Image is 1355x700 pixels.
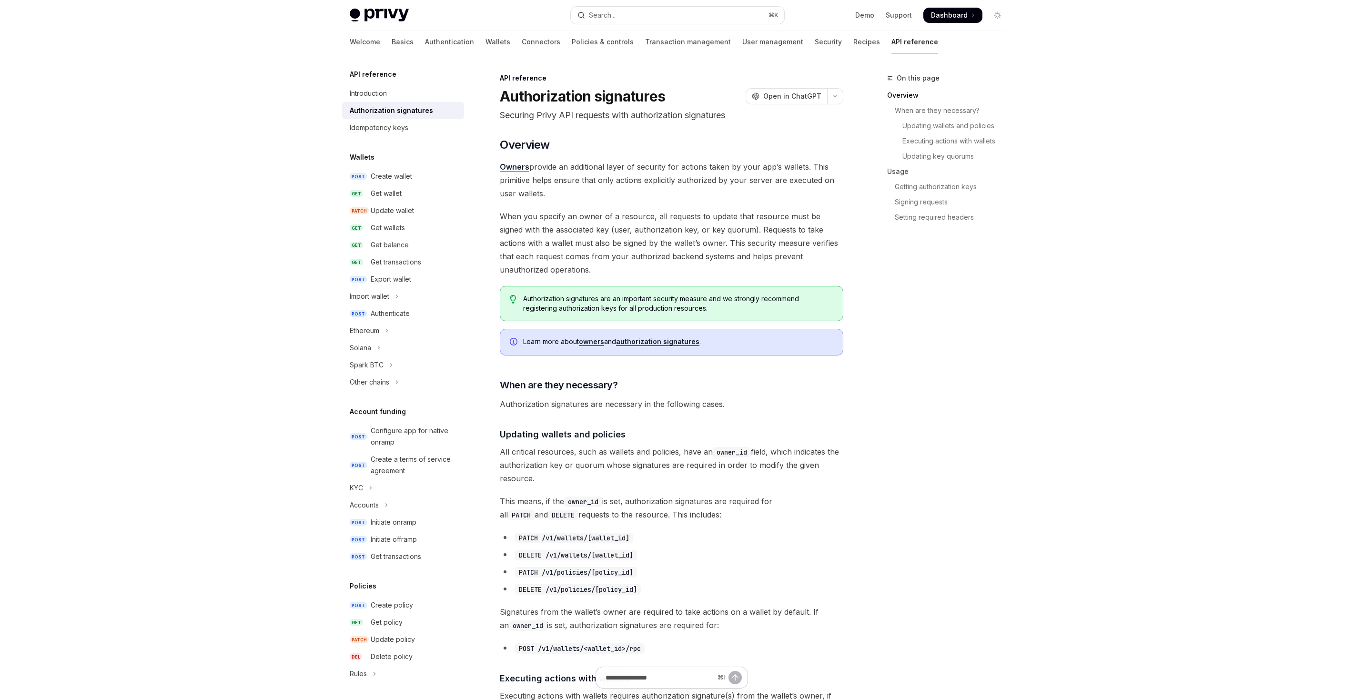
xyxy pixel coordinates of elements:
[515,567,637,578] code: PATCH /v1/policies/[policy_id]
[350,190,363,197] span: GET
[342,288,464,305] button: Toggle Import wallet section
[887,210,1013,225] a: Setting required headers
[350,207,369,214] span: PATCH
[350,462,367,469] span: POST
[342,102,464,119] a: Authorization signatures
[342,202,464,219] a: PATCHUpdate wallet
[350,519,367,526] span: POST
[923,8,982,23] a: Dashboard
[350,291,389,302] div: Import wallet
[887,118,1013,133] a: Updating wallets and policies
[350,88,387,99] div: Introduction
[342,119,464,136] a: Idempotency keys
[371,425,458,448] div: Configure app for native onramp
[855,10,874,20] a: Demo
[523,294,833,313] span: Authorization signatures are an important security measure and we strongly recommend registering ...
[350,105,433,116] div: Authorization signatures
[350,152,374,163] h5: Wallets
[350,619,363,626] span: GET
[510,295,516,304] svg: Tip
[342,305,464,322] a: POSTAuthenticate
[342,85,464,102] a: Introduction
[350,173,367,180] span: POST
[891,30,938,53] a: API reference
[500,109,843,122] p: Securing Privy API requests with authorization signatures
[350,553,367,560] span: POST
[728,671,742,684] button: Send message
[350,580,376,592] h5: Policies
[500,445,843,485] span: All critical resources, such as wallets and policies, have an field, which indicates the authoriz...
[350,482,363,494] div: KYC
[350,406,406,417] h5: Account funding
[769,11,779,19] span: ⌘ K
[342,356,464,374] button: Toggle Spark BTC section
[853,30,880,53] a: Recipes
[350,224,363,232] span: GET
[645,30,731,53] a: Transaction management
[371,256,421,268] div: Get transactions
[350,376,389,388] div: Other chains
[342,374,464,391] button: Toggle Other chains section
[350,342,371,354] div: Solana
[342,597,464,614] a: POSTCreate policy
[342,422,464,451] a: POSTConfigure app for native onramp
[371,454,458,477] div: Create a terms of service agreement
[342,236,464,254] a: GETGet balance
[500,428,626,441] span: Updating wallets and policies
[350,259,363,266] span: GET
[350,668,367,680] div: Rules
[371,617,403,628] div: Get policy
[589,10,616,21] div: Search...
[371,239,409,251] div: Get balance
[515,533,633,543] code: PATCH /v1/wallets/[wallet_id]
[571,7,784,24] button: Open search
[742,30,803,53] a: User management
[887,88,1013,103] a: Overview
[616,337,699,346] a: authorization signatures
[350,276,367,283] span: POST
[425,30,474,53] a: Authentication
[342,614,464,631] a: GETGet policy
[392,30,414,53] a: Basics
[485,30,510,53] a: Wallets
[500,162,529,172] a: Owners
[746,88,827,104] button: Open in ChatGPT
[342,185,464,202] a: GETGet wallet
[523,337,833,346] span: Learn more about and .
[509,620,547,631] code: owner_id
[371,534,417,545] div: Initiate offramp
[515,550,637,560] code: DELETE /v1/wallets/[wallet_id]
[342,451,464,479] a: POSTCreate a terms of service agreement
[342,531,464,548] a: POSTInitiate offramp
[342,631,464,648] a: PATCHUpdate policy
[815,30,842,53] a: Security
[350,30,380,53] a: Welcome
[342,665,464,682] button: Toggle Rules section
[371,205,414,216] div: Update wallet
[342,479,464,497] button: Toggle KYC section
[371,634,415,645] div: Update policy
[371,651,413,662] div: Delete policy
[500,495,843,521] span: This means, if the is set, authorization signatures are required for all and requests to the reso...
[350,636,369,643] span: PATCH
[500,88,665,105] h1: Authorization signatures
[515,643,645,654] code: POST /v1/wallets/<wallet_id>/rpc
[342,497,464,514] button: Toggle Accounts section
[371,599,413,611] div: Create policy
[931,10,968,20] span: Dashboard
[500,73,843,83] div: API reference
[350,122,408,133] div: Idempotency keys
[350,359,384,371] div: Spark BTC
[572,30,634,53] a: Policies & controls
[371,308,410,319] div: Authenticate
[350,242,363,249] span: GET
[887,133,1013,149] a: Executing actions with wallets
[342,322,464,339] button: Toggle Ethereum section
[887,179,1013,194] a: Getting authorization keys
[887,194,1013,210] a: Signing requests
[897,72,940,84] span: On this page
[579,337,604,346] a: owners
[763,91,821,101] span: Open in ChatGPT
[371,551,421,562] div: Get transactions
[342,514,464,531] a: POSTInitiate onramp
